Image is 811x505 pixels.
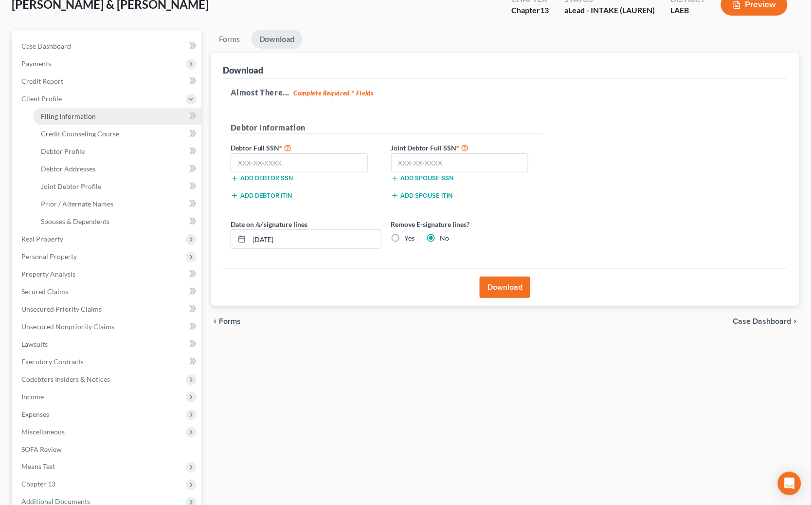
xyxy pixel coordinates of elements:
[21,42,71,50] span: Case Dashboard
[14,336,201,353] a: Lawsuits
[511,5,549,16] div: Chapter
[14,300,201,318] a: Unsecured Priority Claims
[14,441,201,458] a: SOFA Review
[33,213,201,230] a: Spouses & Dependents
[21,77,63,85] span: Credit Report
[231,122,542,134] h5: Debtor Information
[792,318,799,325] i: chevron_right
[21,410,49,418] span: Expenses
[670,5,705,16] div: LAEB
[21,235,63,243] span: Real Property
[778,472,801,495] div: Open Intercom Messenger
[33,125,201,143] a: Credit Counseling Course
[41,200,113,208] span: Prior / Alternate Names
[21,94,62,103] span: Client Profile
[226,142,386,153] label: Debtor Full SSN
[14,353,201,371] a: Executory Contracts
[21,287,68,296] span: Secured Claims
[211,318,219,325] i: chevron_left
[21,480,55,488] span: Chapter 13
[14,37,201,55] a: Case Dashboard
[41,112,96,120] span: Filing Information
[733,318,799,325] a: Case Dashboard chevron_right
[293,89,374,97] strong: Complete Required * Fields
[41,217,109,225] span: Spouses & Dependents
[21,357,84,366] span: Executory Contracts
[231,153,368,173] input: XXX-XX-XXXX
[21,445,62,453] span: SOFA Review
[231,174,293,182] button: Add debtor SSN
[41,165,95,173] span: Debtor Addresses
[440,233,450,243] label: No
[21,463,55,471] span: Means Test
[231,87,780,98] h5: Almost There...
[21,428,65,436] span: Miscellaneous
[391,153,529,173] input: XXX-XX-XXXX
[211,318,254,325] button: chevron_left Forms
[391,219,542,229] label: Remove E-signature lines?
[21,305,102,313] span: Unsecured Priority Claims
[21,252,77,261] span: Personal Property
[391,192,453,200] button: Add spouse ITIN
[21,340,48,348] span: Lawsuits
[21,270,75,278] span: Property Analysis
[21,375,110,383] span: Codebtors Insiders & Notices
[14,73,201,90] a: Credit Report
[41,130,119,138] span: Credit Counseling Course
[480,277,530,298] button: Download
[564,5,655,16] div: aLead - INTAKE (LAUREN)
[41,147,85,155] span: Debtor Profile
[733,318,792,325] span: Case Dashboard
[231,192,292,200] button: Add debtor ITIN
[21,59,51,68] span: Payments
[14,283,201,300] a: Secured Claims
[219,318,241,325] span: Forms
[33,160,201,178] a: Debtor Addresses
[14,265,201,283] a: Property Analysis
[405,233,415,243] label: Yes
[252,30,303,49] a: Download
[386,142,547,153] label: Joint Debtor Full SSN
[21,393,44,401] span: Income
[33,195,201,213] a: Prior / Alternate Names
[33,108,201,125] a: Filing Information
[41,182,101,190] span: Joint Debtor Profile
[211,30,248,49] a: Forms
[14,318,201,336] a: Unsecured Nonpriority Claims
[33,143,201,160] a: Debtor Profile
[540,5,549,15] span: 13
[33,178,201,195] a: Joint Debtor Profile
[249,230,381,248] input: MM/DD/YYYY
[223,64,263,76] div: Download
[391,174,454,182] button: Add spouse SSN
[21,322,114,331] span: Unsecured Nonpriority Claims
[231,219,308,229] label: Date on /s/ signature lines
